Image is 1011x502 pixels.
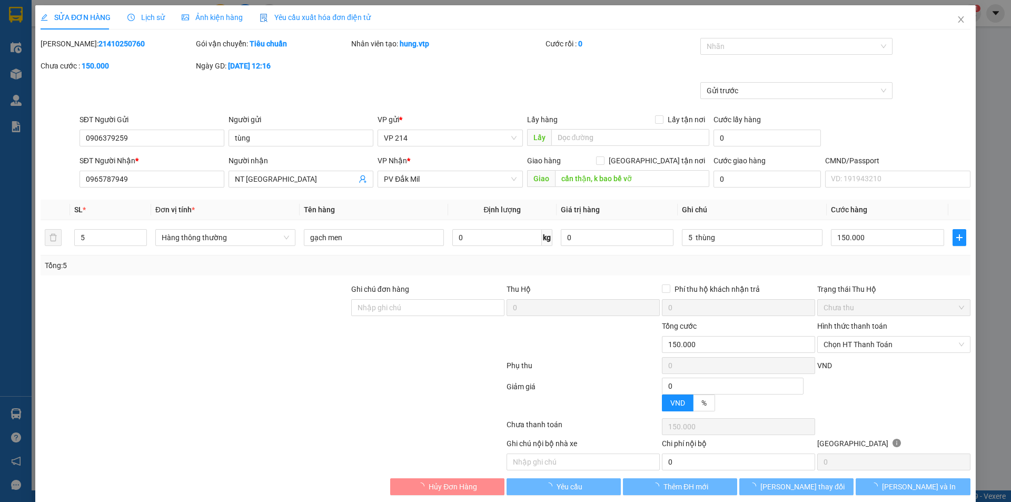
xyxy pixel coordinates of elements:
[682,229,822,246] input: Ghi Chú
[429,481,477,493] span: Hủy Đơn Hàng
[260,13,371,22] span: Yêu cầu xuất hóa đơn điện tử
[378,156,408,165] span: VP Nhận
[155,205,195,214] span: Đơn vị tính
[100,47,148,55] span: 12:16:10 [DATE]
[713,171,821,188] input: Cước giao hàng
[701,399,707,407] span: %
[953,233,966,242] span: plus
[81,73,97,88] span: Nơi nhận:
[506,419,661,437] div: Chưa thanh toán
[551,129,709,146] input: Dọc đường
[713,156,766,165] label: Cước giao hàng
[182,13,243,22] span: Ảnh kiện hàng
[555,170,709,187] input: Dọc đường
[739,478,854,495] button: [PERSON_NAME] thay đổi
[545,483,557,490] span: loading
[98,40,145,48] b: 21410250760
[507,454,660,470] input: Nhập ghi chú
[817,322,887,330] label: Hình thức thanh toán
[384,130,517,146] span: VP 214
[41,14,48,21] span: edit
[824,300,964,316] span: Chưa thu
[507,285,531,293] span: Thu Hộ
[11,73,22,88] span: Nơi gửi:
[546,38,699,50] div: Cước rồi :
[506,381,661,416] div: Giảm giá
[578,40,582,48] b: 0
[856,478,970,495] button: [PERSON_NAME] và In
[378,114,523,125] div: VP gửi
[11,24,24,50] img: logo
[106,74,132,80] span: PV Đắk Mil
[102,40,148,47] span: 21410250760
[662,438,815,454] div: Chi phí nội bộ
[957,15,965,24] span: close
[561,205,600,214] span: Giá trị hàng
[80,114,224,125] div: SĐT Người Gửi
[304,229,444,246] input: VD: Bàn, Ghế
[41,60,194,72] div: Chưa cước :
[41,38,194,50] div: [PERSON_NAME]:
[162,230,289,245] span: Hàng thông thường
[870,483,882,490] span: loading
[229,114,373,125] div: Người gửi
[127,14,135,21] span: clock-circle
[384,171,517,187] span: PV Đắk Mil
[713,130,821,146] input: Cước lấy hàng
[196,60,349,72] div: Ngày GD:
[182,14,189,21] span: picture
[82,62,109,70] b: 150.000
[527,115,558,124] span: Lấy hàng
[74,205,83,214] span: SL
[390,478,504,495] button: Hủy Đơn Hàng
[250,40,287,48] b: Tiêu chuẩn
[506,360,661,378] div: Phụ thu
[707,83,887,99] span: Gửi trước
[893,439,901,447] span: info-circle
[359,175,368,183] span: user-add
[604,155,709,166] span: [GEOGRAPHIC_DATA] tận nơi
[484,205,521,214] span: Định lượng
[670,399,685,407] span: VND
[351,285,409,293] label: Ghi chú đơn hàng
[824,337,964,352] span: Chọn HT Thanh Toán
[542,229,552,246] span: kg
[670,283,764,295] span: Phí thu hộ khách nhận trả
[953,229,966,246] button: plus
[127,13,165,22] span: Lịch sử
[507,478,621,495] button: Yêu cầu
[662,322,697,330] span: Tổng cước
[417,483,429,490] span: loading
[196,38,349,50] div: Gói vận chuyển:
[663,481,708,493] span: Thêm ĐH mới
[678,200,827,220] th: Ghi chú
[749,483,760,490] span: loading
[652,483,663,490] span: loading
[760,481,845,493] span: [PERSON_NAME] thay đổi
[946,5,976,35] button: Close
[817,361,832,370] span: VND
[713,115,761,124] label: Cước lấy hàng
[527,129,551,146] span: Lấy
[36,63,122,71] strong: BIÊN NHẬN GỬI HÀNG HOÁ
[623,478,737,495] button: Thêm ĐH mới
[45,260,390,271] div: Tổng: 5
[507,438,660,454] div: Ghi chú nội bộ nhà xe
[45,229,62,246] button: delete
[825,155,970,166] div: CMND/Passport
[351,38,543,50] div: Nhân viên tạo:
[304,205,335,214] span: Tên hàng
[663,114,709,125] span: Lấy tận nơi
[351,299,504,316] input: Ghi chú đơn hàng
[817,283,970,295] div: Trạng thái Thu Hộ
[400,40,429,48] b: hung.vtp
[80,155,224,166] div: SĐT Người Nhận
[817,438,970,454] div: [GEOGRAPHIC_DATA]
[557,481,582,493] span: Yêu cầu
[527,170,555,187] span: Giao
[260,14,268,22] img: icon
[882,481,956,493] span: [PERSON_NAME] và In
[27,17,85,56] strong: CÔNG TY TNHH [GEOGRAPHIC_DATA] 214 QL13 - P.26 - Q.BÌNH THẠNH - TP HCM 1900888606
[228,62,271,70] b: [DATE] 12:16
[831,205,867,214] span: Cước hàng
